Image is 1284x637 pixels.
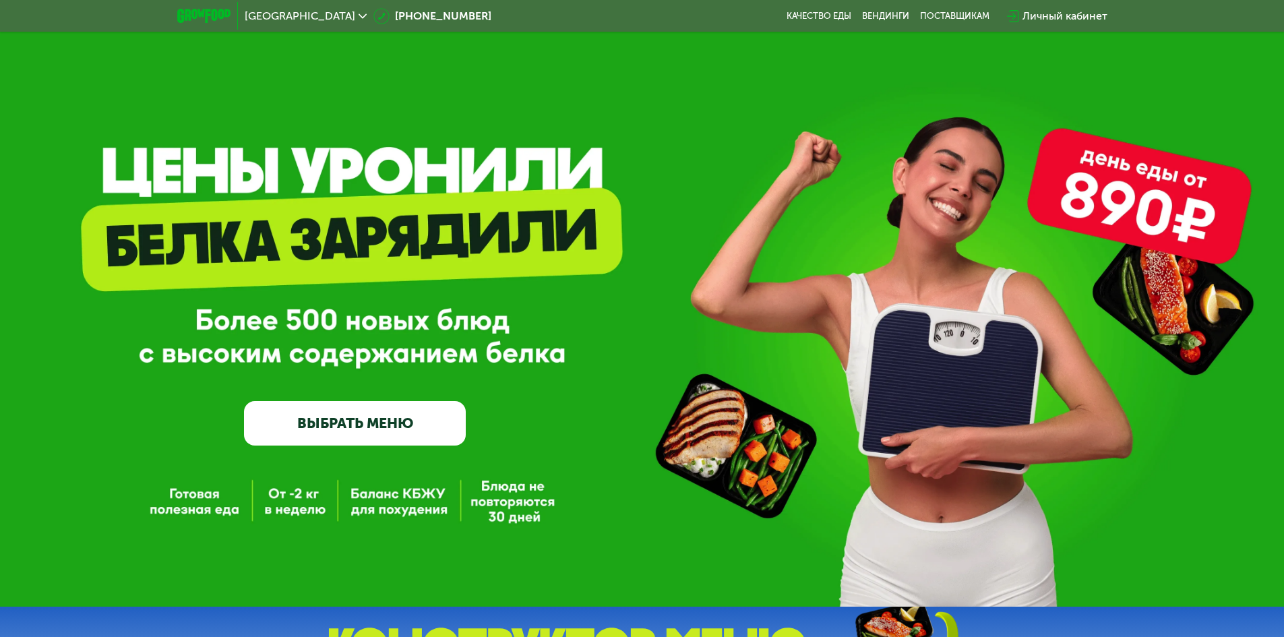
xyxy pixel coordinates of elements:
[373,8,491,24] a: [PHONE_NUMBER]
[862,11,909,22] a: Вендинги
[920,11,989,22] div: поставщикам
[787,11,851,22] a: Качество еды
[245,11,355,22] span: [GEOGRAPHIC_DATA]
[244,401,466,446] a: ВЫБРАТЬ МЕНЮ
[1022,8,1107,24] div: Личный кабинет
